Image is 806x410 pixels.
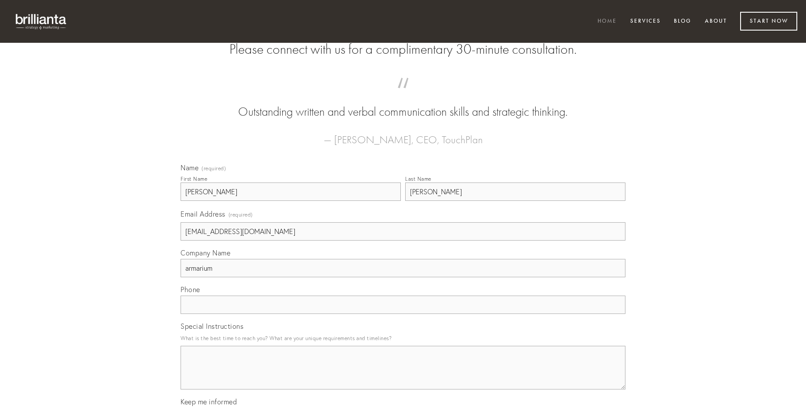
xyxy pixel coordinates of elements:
[195,86,611,121] blockquote: Outstanding written and verbal communication skills and strategic thinking.
[181,285,200,294] span: Phone
[740,12,797,31] a: Start Now
[181,41,625,58] h2: Please connect with us for a complimentary 30-minute consultation.
[405,176,431,182] div: Last Name
[181,163,198,172] span: Name
[625,14,666,29] a: Services
[201,166,226,171] span: (required)
[699,14,733,29] a: About
[195,86,611,103] span: “
[181,397,237,406] span: Keep me informed
[592,14,622,29] a: Home
[181,332,625,344] p: What is the best time to reach you? What are your unique requirements and timelines?
[181,210,225,218] span: Email Address
[9,9,74,34] img: brillianta - research, strategy, marketing
[181,322,243,331] span: Special Instructions
[668,14,697,29] a: Blog
[195,121,611,148] figcaption: — [PERSON_NAME], CEO, TouchPlan
[181,176,207,182] div: First Name
[229,209,253,221] span: (required)
[181,248,230,257] span: Company Name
